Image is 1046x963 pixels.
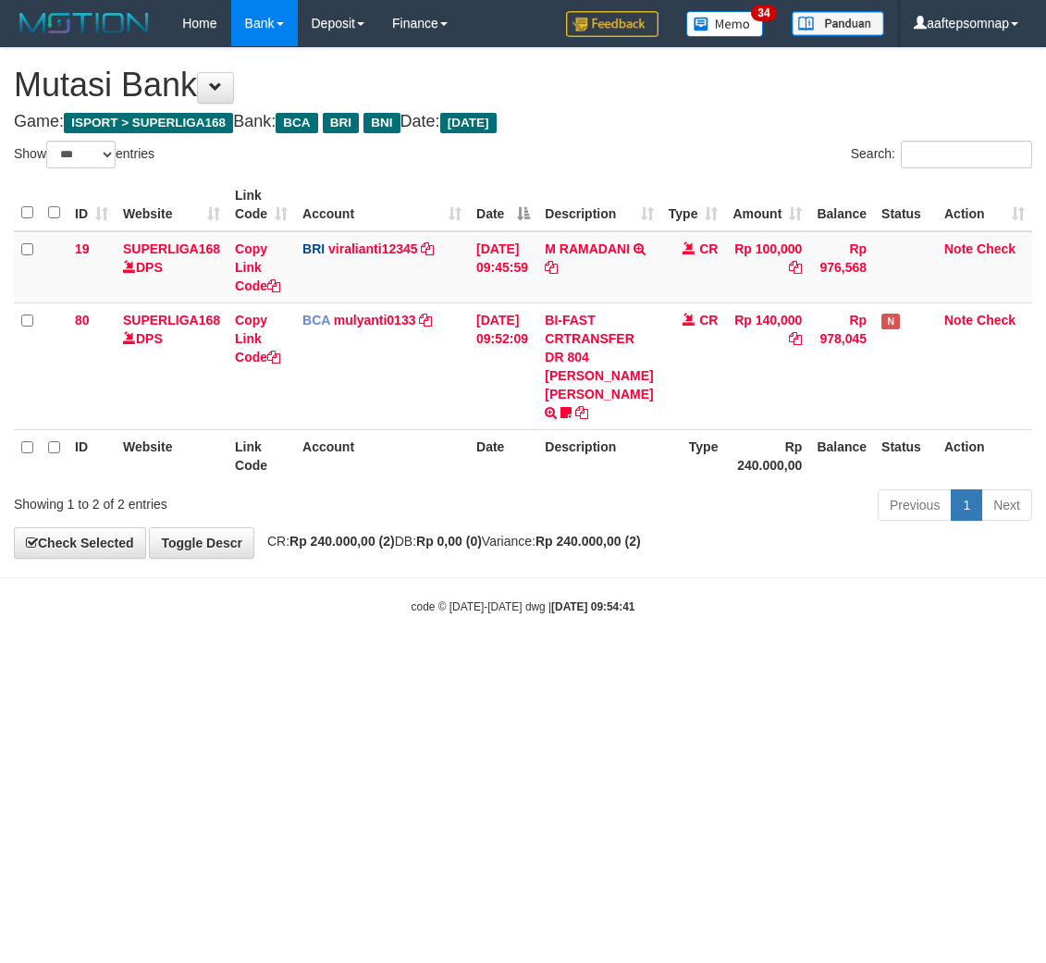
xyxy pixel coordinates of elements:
[289,534,395,549] strong: Rp 240.000,00 (2)
[276,113,317,133] span: BCA
[14,488,422,513] div: Showing 1 to 2 of 2 entries
[14,527,146,559] a: Check Selected
[46,141,116,168] select: Showentries
[809,429,874,482] th: Balance
[116,302,228,429] td: DPS
[421,241,434,256] a: Copy viralianti12345 to clipboard
[334,313,416,327] a: mulyanti0133
[699,241,718,256] span: CR
[68,429,116,482] th: ID
[545,241,630,256] a: M RAMADANI
[469,231,537,303] td: [DATE] 09:45:59
[419,313,432,327] a: Copy mulyanti0133 to clipboard
[258,534,641,549] span: CR: DB: Variance:
[566,11,658,37] img: Feedback.jpg
[75,313,90,327] span: 80
[416,534,482,549] strong: Rp 0,00 (0)
[116,231,228,303] td: DPS
[851,141,1032,168] label: Search:
[874,179,937,231] th: Status
[64,113,233,133] span: ISPORT > SUPERLIGA168
[295,179,469,231] th: Account: activate to sort column ascending
[123,241,220,256] a: SUPERLIGA168
[725,429,809,482] th: Rp 240.000,00
[951,489,982,521] a: 1
[235,313,280,364] a: Copy Link Code
[901,141,1032,168] input: Search:
[14,141,154,168] label: Show entries
[412,600,635,613] small: code © [DATE]-[DATE] dwg |
[874,429,937,482] th: Status
[789,331,802,346] a: Copy Rp 140,000 to clipboard
[575,405,588,420] a: Copy BI-FAST CRTRANSFER DR 804 MUHAMAD JEFRY DAVI to clipboard
[14,113,1032,131] h4: Game: Bank: Date:
[944,313,973,327] a: Note
[116,429,228,482] th: Website
[809,179,874,231] th: Balance
[725,179,809,231] th: Amount: activate to sort column ascending
[440,113,497,133] span: [DATE]
[545,260,558,275] a: Copy M RAMADANI to clipboard
[725,302,809,429] td: Rp 140,000
[295,429,469,482] th: Account
[551,600,634,613] strong: [DATE] 09:54:41
[661,179,726,231] th: Type: activate to sort column ascending
[469,302,537,429] td: [DATE] 09:52:09
[537,179,660,231] th: Description: activate to sort column ascending
[469,429,537,482] th: Date
[363,113,400,133] span: BNI
[535,534,641,549] strong: Rp 240.000,00 (2)
[149,527,254,559] a: Toggle Descr
[75,241,90,256] span: 19
[661,429,726,482] th: Type
[881,314,900,329] span: Has Note
[228,179,295,231] th: Link Code: activate to sort column ascending
[878,489,952,521] a: Previous
[14,67,1032,104] h1: Mutasi Bank
[699,313,718,327] span: CR
[302,313,330,327] span: BCA
[937,179,1032,231] th: Action: activate to sort column ascending
[14,9,154,37] img: MOTION_logo.png
[68,179,116,231] th: ID: activate to sort column ascending
[302,241,325,256] span: BRI
[235,241,280,293] a: Copy Link Code
[725,231,809,303] td: Rp 100,000
[116,179,228,231] th: Website: activate to sort column ascending
[537,302,660,429] td: BI-FAST CRTRANSFER DR 804 [PERSON_NAME] [PERSON_NAME]
[977,313,1015,327] a: Check
[792,11,884,36] img: panduan.png
[686,11,764,37] img: Button%20Memo.svg
[328,241,418,256] a: viralianti12345
[323,113,359,133] span: BRI
[123,313,220,327] a: SUPERLIGA168
[789,260,802,275] a: Copy Rp 100,000 to clipboard
[469,179,537,231] th: Date: activate to sort column descending
[751,5,776,21] span: 34
[944,241,973,256] a: Note
[809,302,874,429] td: Rp 978,045
[809,231,874,303] td: Rp 976,568
[937,429,1032,482] th: Action
[981,489,1032,521] a: Next
[537,429,660,482] th: Description
[977,241,1015,256] a: Check
[228,429,295,482] th: Link Code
